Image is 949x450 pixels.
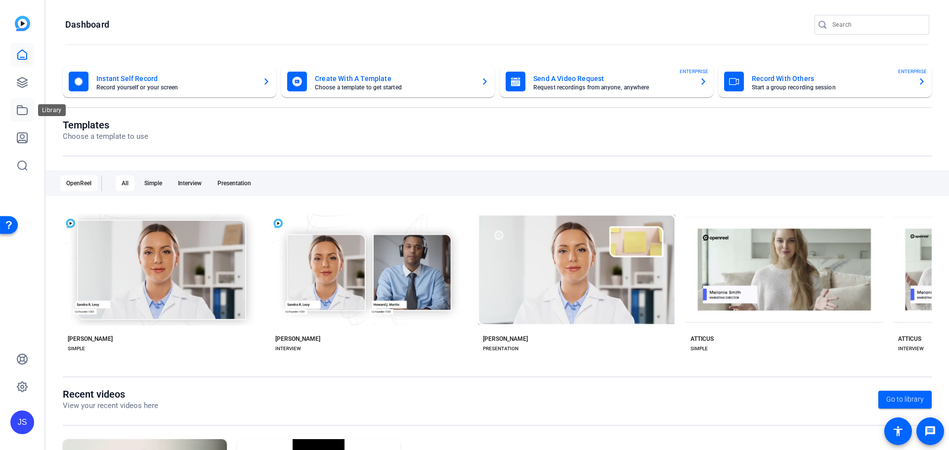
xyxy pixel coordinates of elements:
[752,73,910,84] mat-card-title: Record With Others
[878,391,932,409] a: Go to library
[15,16,30,31] img: blue-gradient.svg
[483,335,528,343] div: [PERSON_NAME]
[212,175,257,191] div: Presentation
[680,68,708,75] span: ENTERPRISE
[533,73,691,84] mat-card-title: Send A Video Request
[63,66,276,97] button: Instant Self RecordRecord yourself or your screen
[924,425,936,437] mat-icon: message
[898,345,924,353] div: INTERVIEW
[10,410,34,434] div: JS
[483,345,518,353] div: PRESENTATION
[138,175,168,191] div: Simple
[63,388,158,400] h1: Recent videos
[96,73,255,84] mat-card-title: Instant Self Record
[38,104,66,116] div: Library
[832,19,921,31] input: Search
[275,345,301,353] div: INTERVIEW
[752,84,910,90] mat-card-subtitle: Start a group recording session
[898,68,927,75] span: ENTERPRISE
[892,425,904,437] mat-icon: accessibility
[275,335,320,343] div: [PERSON_NAME]
[63,400,158,411] p: View your recent videos here
[886,394,924,405] span: Go to library
[315,73,473,84] mat-card-title: Create With A Template
[63,131,148,142] p: Choose a template to use
[116,175,134,191] div: All
[500,66,713,97] button: Send A Video RequestRequest recordings from anyone, anywhereENTERPRISE
[68,345,85,353] div: SIMPLE
[68,335,113,343] div: [PERSON_NAME]
[60,175,97,191] div: OpenReel
[96,84,255,90] mat-card-subtitle: Record yourself or your screen
[690,335,714,343] div: ATTICUS
[65,19,109,31] h1: Dashboard
[690,345,708,353] div: SIMPLE
[718,66,932,97] button: Record With OthersStart a group recording sessionENTERPRISE
[172,175,208,191] div: Interview
[898,335,921,343] div: ATTICUS
[281,66,495,97] button: Create With A TemplateChoose a template to get started
[533,84,691,90] mat-card-subtitle: Request recordings from anyone, anywhere
[63,119,148,131] h1: Templates
[315,84,473,90] mat-card-subtitle: Choose a template to get started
